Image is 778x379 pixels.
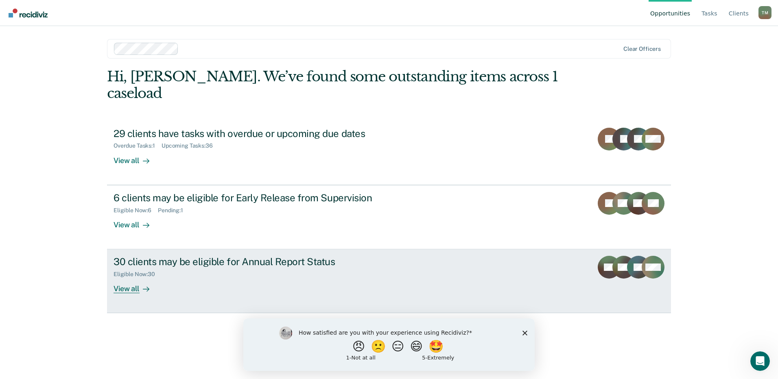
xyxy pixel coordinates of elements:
[114,256,399,268] div: 30 clients may be eligible for Annual Report Status
[750,351,770,371] iframe: Intercom live chat
[114,128,399,139] div: 29 clients have tasks with overdue or upcoming due dates
[114,271,162,278] div: Eligible Now : 30
[9,9,48,17] img: Recidiviz
[114,142,162,149] div: Overdue Tasks : 1
[107,185,671,249] a: 6 clients may be eligible for Early Release from SupervisionEligible Now:6Pending:1View all
[758,6,771,19] button: Profile dropdown button
[114,149,159,165] div: View all
[114,192,399,204] div: 6 clients may be eligible for Early Release from Supervision
[107,68,558,102] div: Hi, [PERSON_NAME]. We’ve found some outstanding items across 1 caseload
[107,121,671,185] a: 29 clients have tasks with overdue or upcoming due datesOverdue Tasks:1Upcoming Tasks:36View all
[107,249,671,313] a: 30 clients may be eligible for Annual Report StatusEligible Now:30View all
[758,6,771,19] div: T M
[158,207,190,214] div: Pending : 1
[623,46,661,52] div: Clear officers
[114,278,159,294] div: View all
[243,318,535,371] iframe: Survey by Kim from Recidiviz
[162,142,219,149] div: Upcoming Tasks : 36
[114,207,158,214] div: Eligible Now : 6
[114,213,159,229] div: View all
